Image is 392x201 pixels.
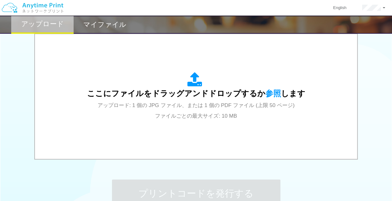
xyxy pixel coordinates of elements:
span: 参照 [265,89,281,98]
h2: アップロード [21,20,64,28]
span: アップロード: 1 個の JPG ファイル、または 1 個の PDF ファイル (上限 50 ページ) ファイルごとの最大サイズ: 10 MB [98,102,295,119]
h2: マイファイル [83,21,126,28]
span: ここにファイルをドラッグアンドドロップするか します [87,89,305,98]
